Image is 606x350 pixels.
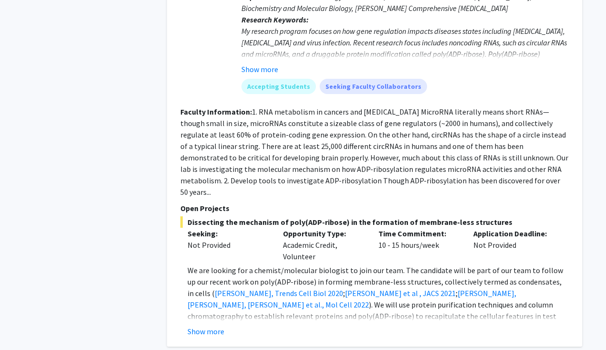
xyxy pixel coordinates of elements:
p: Opportunity Type: [283,228,364,239]
p: We are looking for a chemist/molecular biologist to join our team. The candidate will be part of ... [188,265,569,345]
iframe: Chat [7,307,41,343]
a: [PERSON_NAME], Trends Cell Biol 2020 [215,288,343,298]
div: Not Provided [188,239,269,251]
b: Research Keywords: [241,15,309,24]
div: Not Provided [466,228,562,262]
p: Seeking: [188,228,269,239]
p: Open Projects [180,202,569,214]
fg-read-more: 1. RNA metabolism in cancers and [MEDICAL_DATA] MicroRNA literally means short RNAs—though small ... [180,107,568,197]
a: [PERSON_NAME] et al , JACS 2021 [345,288,456,298]
p: Application Deadline: [473,228,554,239]
p: Time Commitment: [378,228,460,239]
div: Academic Credit, Volunteer [276,228,371,262]
button: Show more [241,64,278,75]
mat-chip: Seeking Faculty Collaborators [320,79,427,94]
div: 10 - 15 hours/week [371,228,467,262]
span: Dissecting the mechanism of poly(ADP-ribose) in the formation of membrane-less structures [180,216,569,228]
div: My research program focuses on how gene regulation impacts diseases states including [MEDICAL_DAT... [241,25,569,128]
b: Faculty Information: [180,107,252,117]
mat-chip: Accepting Students [241,79,316,94]
button: Show more [188,326,224,337]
